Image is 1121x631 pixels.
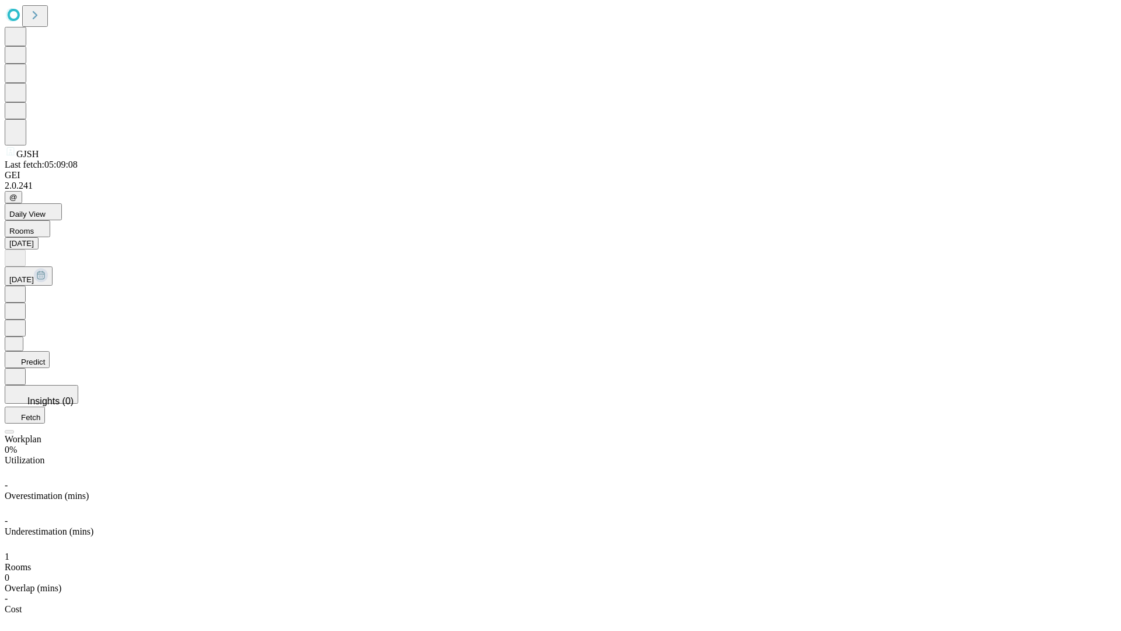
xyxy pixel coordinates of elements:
[5,385,78,404] button: Insights (0)
[9,210,46,219] span: Daily View
[5,160,78,169] span: Last fetch: 05:09:08
[9,227,34,235] span: Rooms
[5,220,50,237] button: Rooms
[9,193,18,202] span: @
[5,266,53,286] button: [DATE]
[5,181,1116,191] div: 2.0.241
[27,396,74,406] span: Insights (0)
[5,191,22,203] button: @
[5,237,39,249] button: [DATE]
[5,583,61,593] span: Overlap (mins)
[5,203,62,220] button: Daily View
[9,275,34,284] span: [DATE]
[5,445,17,455] span: 0%
[5,594,8,604] span: -
[5,491,89,501] span: Overestimation (mins)
[5,562,31,572] span: Rooms
[5,516,8,526] span: -
[5,434,41,444] span: Workplan
[5,455,44,465] span: Utilization
[5,526,93,536] span: Underestimation (mins)
[5,170,1116,181] div: GEI
[5,480,8,490] span: -
[5,351,50,368] button: Predict
[5,573,9,583] span: 0
[16,149,39,159] span: GJSH
[5,407,45,424] button: Fetch
[5,552,9,561] span: 1
[5,604,22,614] span: Cost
